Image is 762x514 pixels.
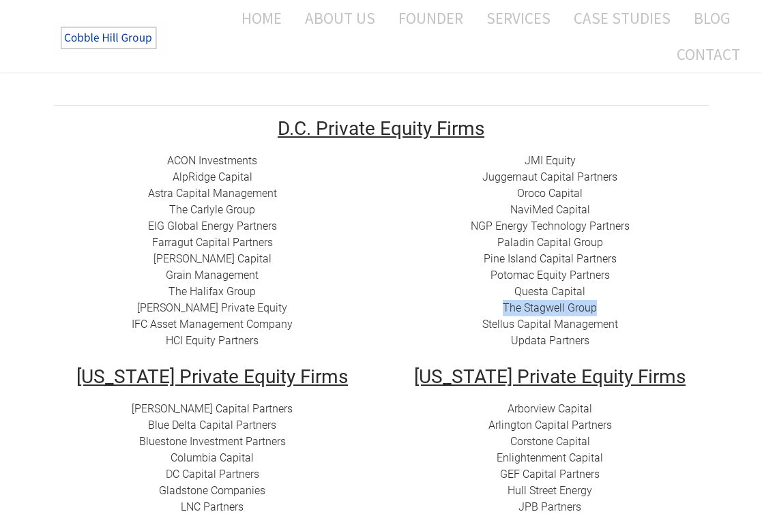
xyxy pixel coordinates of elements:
[181,500,244,513] a: LNC Partners
[514,285,585,298] a: Questa Capital
[137,301,287,314] a: [PERSON_NAME] Private Equity​
[484,252,617,265] a: Pine Island Capital Partners
[500,468,600,481] a: GEF Capital Partners
[510,435,590,448] a: Corstone Capital
[153,252,272,265] a: ​[PERSON_NAME] Capital
[511,334,589,347] a: Updata Partners
[168,285,256,298] a: The Halifax Group
[76,365,348,388] u: [US_STATE] Private Equity Firms
[497,236,603,249] a: Paladin Capital Group
[132,402,293,415] a: [PERSON_NAME] Capital Partners
[166,269,259,282] a: Grain Management
[152,236,273,249] a: Farragut Capital Partners
[508,484,592,497] a: Hull Street Energy
[167,154,257,167] a: ACON Investments
[510,203,590,216] a: NaviMed Capital
[148,419,276,432] a: Blue Delta Capital Partners
[414,365,686,388] u: [US_STATE] Private Equity Firms
[518,500,581,513] a: JPB Partners
[497,451,603,464] a: ​Enlightenment Capital
[508,402,592,415] a: Arborview Capital
[132,318,293,331] a: IFC Asset Management Company
[148,187,277,200] a: ​Astra Capital Management
[490,269,610,282] a: ​Potomac Equity Partners
[173,468,259,481] a: C Capital Partners
[171,451,254,464] a: Columbia Capital
[525,154,576,167] a: JMI Equity
[173,170,252,183] a: ​AlpRidge Capital
[148,220,277,232] a: EIG Global Energy Partners
[666,36,740,72] a: Contact
[139,435,286,448] a: ​Bluestone Investment Partners
[503,301,597,314] a: The Stagwell Group
[482,318,618,331] a: Stellus Capital Management
[488,419,612,432] a: Arlington Capital Partners​
[166,334,259,347] a: HCI Equity Partners
[517,187,583,200] a: Oroco Capital
[482,170,617,183] a: Juggernaut Capital Partners
[278,117,484,140] u: D.C. Private Equity Firms
[52,21,168,55] img: The Cobble Hill Group LLC
[54,153,371,349] div: ​​ ​​​
[169,203,255,216] a: The Carlyle Group
[471,220,630,232] a: NGP Energy Technology Partners
[159,484,265,497] a: Gladstone Companies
